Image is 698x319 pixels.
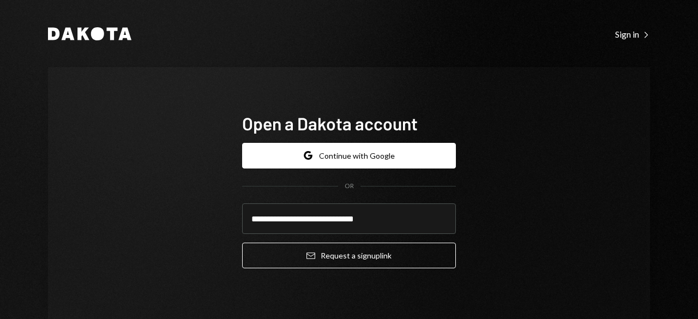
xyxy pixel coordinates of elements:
div: OR [345,182,354,191]
button: Request a signuplink [242,243,456,268]
a: Sign in [615,28,650,40]
div: Sign in [615,29,650,40]
h1: Open a Dakota account [242,112,456,134]
button: Continue with Google [242,143,456,168]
